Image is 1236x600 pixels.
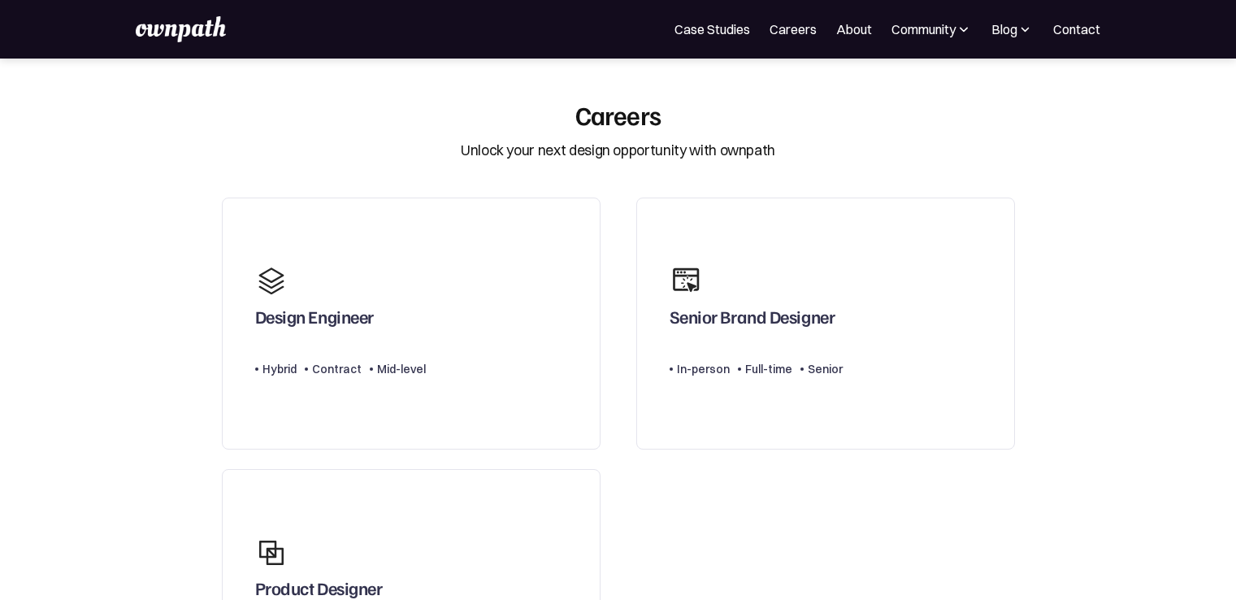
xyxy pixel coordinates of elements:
[222,198,601,450] a: Design EngineerHybridContractMid-level
[377,359,426,379] div: Mid-level
[745,359,792,379] div: Full-time
[1053,20,1100,39] a: Contact
[262,359,297,379] div: Hybrid
[677,359,730,379] div: In-person
[255,306,374,335] div: Design Engineer
[670,306,835,335] div: Senior Brand Designer
[674,20,750,39] a: Case Studies
[808,359,843,379] div: Senior
[891,20,956,39] div: Community
[991,20,1017,39] div: Blog
[836,20,872,39] a: About
[312,359,362,379] div: Contract
[770,20,817,39] a: Careers
[891,20,972,39] div: Community
[461,140,775,161] div: Unlock your next design opportunity with ownpath
[991,20,1034,39] div: Blog
[575,99,661,130] div: Careers
[636,198,1015,450] a: Senior Brand DesignerIn-personFull-timeSenior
